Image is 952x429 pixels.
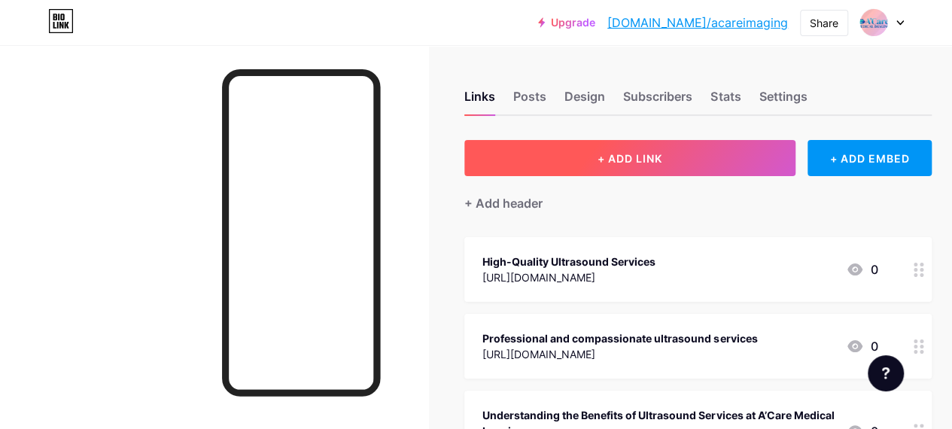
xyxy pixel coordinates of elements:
[810,15,838,31] div: Share
[623,87,692,114] div: Subscribers
[538,17,595,29] a: Upgrade
[710,87,741,114] div: Stats
[482,254,655,269] div: High-Quality Ultrasound Services
[482,330,757,346] div: Professional and compassionate ultrasound services
[513,87,546,114] div: Posts
[482,269,655,285] div: [URL][DOMAIN_NAME]
[464,194,543,212] div: + Add header
[607,14,788,32] a: [DOMAIN_NAME]/acareimaging
[846,337,877,355] div: 0
[859,8,888,37] img: acareimaging
[482,346,757,362] div: [URL][DOMAIN_NAME]
[464,140,795,176] button: + ADD LINK
[759,87,807,114] div: Settings
[598,152,662,165] span: + ADD LINK
[846,260,877,278] div: 0
[564,87,605,114] div: Design
[808,140,932,176] div: + ADD EMBED
[464,87,495,114] div: Links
